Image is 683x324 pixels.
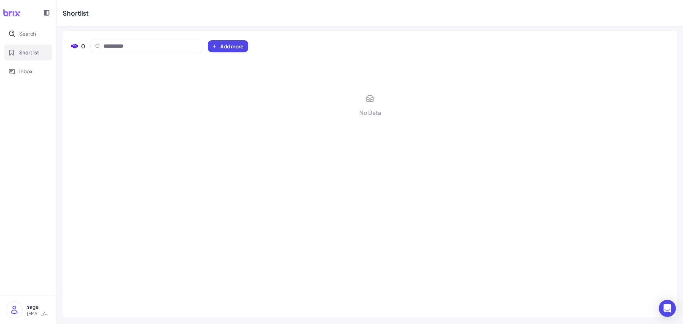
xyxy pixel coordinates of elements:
[19,30,36,37] span: Search
[4,44,52,60] button: Shortlist
[63,8,89,18] div: Shortlist
[4,63,52,79] button: Inbox
[659,300,676,317] div: Open Intercom Messenger
[19,49,39,56] span: Shortlist
[6,302,22,318] img: user_logo.png
[208,40,248,52] button: Add more
[27,303,51,310] p: sage
[220,43,244,50] span: Add more
[27,310,51,317] p: [EMAIL_ADDRESS][DOMAIN_NAME]
[359,108,381,117] div: No Data
[4,26,52,42] button: Search
[81,42,85,51] span: 0
[19,68,32,75] span: Inbox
